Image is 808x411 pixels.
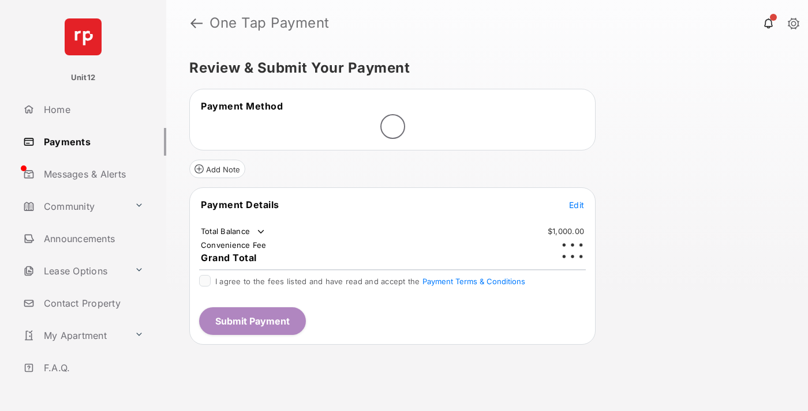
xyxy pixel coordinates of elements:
[201,252,257,263] span: Grand Total
[65,18,102,55] img: svg+xml;base64,PHN2ZyB4bWxucz0iaHR0cDovL3d3dy53My5vcmcvMjAwMC9zdmciIHdpZHRoPSI2NCIgaGVpZ2h0PSI2NC...
[18,160,166,188] a: Messages & Alerts
[18,257,130,285] a: Lease Options
[547,226,585,236] td: $1,000.00
[200,226,267,237] td: Total Balance
[210,16,330,30] strong: One Tap Payment
[18,128,166,156] a: Payments
[422,277,525,286] button: I agree to the fees listed and have read and accept the
[569,199,584,210] button: Edit
[569,200,584,210] span: Edit
[201,199,279,210] span: Payment Details
[18,193,130,220] a: Community
[71,72,96,84] p: Unit12
[18,289,166,317] a: Contact Property
[199,307,306,335] button: Submit Payment
[201,100,283,112] span: Payment Method
[189,61,776,75] h5: Review & Submit Your Payment
[18,96,166,123] a: Home
[18,225,166,252] a: Announcements
[189,160,245,178] button: Add Note
[18,322,130,349] a: My Apartment
[215,277,525,286] span: I agree to the fees listed and have read and accept the
[18,354,166,382] a: F.A.Q.
[200,240,267,250] td: Convenience Fee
